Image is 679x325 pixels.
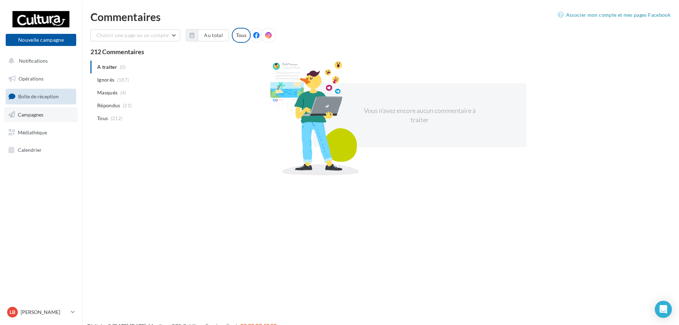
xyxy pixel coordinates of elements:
span: (187) [117,77,129,83]
span: Opérations [19,76,43,82]
span: Notifications [19,58,48,64]
a: Calendrier [4,143,78,158]
button: Au total [198,29,229,41]
span: (212) [111,115,123,121]
button: Au total [186,29,229,41]
span: Boîte de réception [18,93,59,99]
span: Ignorés [97,76,114,83]
button: Choisir une page ou un compte [90,29,180,41]
span: (21) [123,103,132,108]
span: Choisir une page ou un compte [96,32,168,38]
div: Vous n'avez encore aucun commentaire à traiter [359,106,481,124]
a: LB [PERSON_NAME] [6,305,76,319]
div: 212 Commentaires [90,48,670,55]
button: Nouvelle campagne [6,34,76,46]
a: Boîte de réception [4,89,78,104]
a: Associer mon compte et mes pages Facebook [558,11,670,19]
span: Tous [97,115,108,122]
button: Notifications [4,53,75,68]
div: Open Intercom Messenger [655,301,672,318]
div: Tous [232,28,251,43]
p: [PERSON_NAME] [21,309,68,316]
a: Médiathèque [4,125,78,140]
a: Campagnes [4,107,78,122]
span: Campagnes [18,112,43,118]
span: Médiathèque [18,129,47,135]
span: Masqués [97,89,117,96]
span: (4) [120,90,126,96]
span: Répondus [97,102,120,109]
span: LB [10,309,15,316]
span: Calendrier [18,147,42,153]
div: Commentaires [90,11,670,22]
a: Opérations [4,71,78,86]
